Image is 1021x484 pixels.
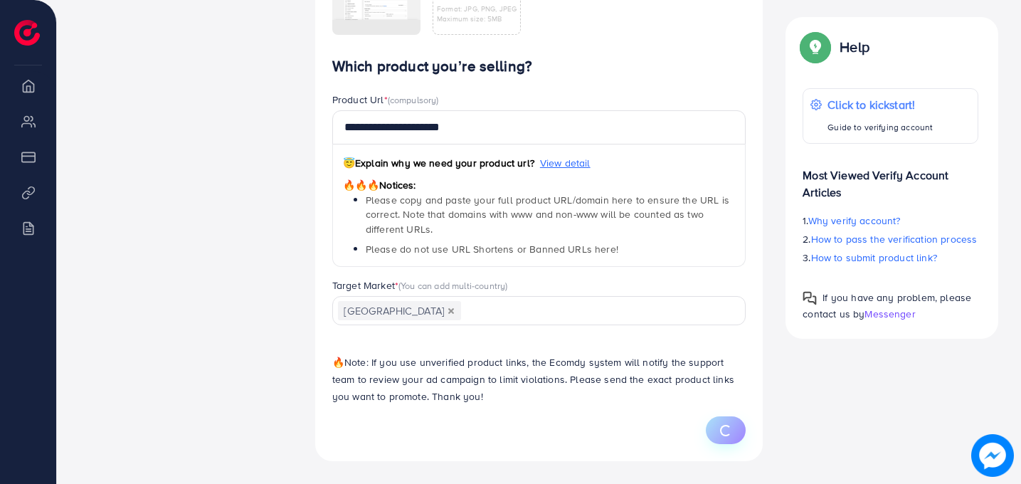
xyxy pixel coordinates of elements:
img: image [971,434,1014,477]
span: If you have any problem, please contact us by [803,290,971,321]
button: Deselect Germany [448,307,455,315]
label: Product Url [332,93,439,107]
p: 2. [803,231,978,248]
span: Messenger [864,307,915,321]
img: Popup guide [803,34,828,60]
p: 1. [803,212,978,229]
p: Help [840,38,869,56]
span: (compulsory) [388,93,439,106]
p: Note: If you use unverified product links, the Ecomdy system will notify the support team to revi... [332,354,746,405]
span: Why verify account? [808,214,901,228]
div: Search for option [332,296,746,325]
span: Explain why we need your product url? [343,156,534,170]
span: How to submit product link? [811,251,937,265]
p: Guide to verifying account [827,119,933,136]
span: 🔥 [332,355,344,369]
img: Popup guide [803,291,817,305]
span: How to pass the verification process [811,232,978,246]
span: [GEOGRAPHIC_DATA] [338,301,461,321]
span: (You can add multi-country) [398,279,507,292]
span: Please do not use URL Shortens or Banned URLs here! [366,242,618,256]
p: 3. [803,249,978,266]
label: Target Market [332,278,508,293]
span: View detail [540,156,591,170]
p: Click to kickstart! [827,96,933,113]
h4: Which product you’re selling? [332,58,746,75]
p: Format: JPG, PNG, JPEG [437,4,517,14]
img: logo [14,20,40,46]
span: 😇 [343,156,355,170]
span: Notices: [343,178,416,192]
p: Maximum size: 5MB [437,14,517,23]
span: 🔥🔥🔥 [343,178,379,192]
p: Most Viewed Verify Account Articles [803,155,978,201]
input: Search for option [462,300,728,322]
span: Please copy and paste your full product URL/domain here to ensure the URL is correct. Note that d... [366,193,729,236]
